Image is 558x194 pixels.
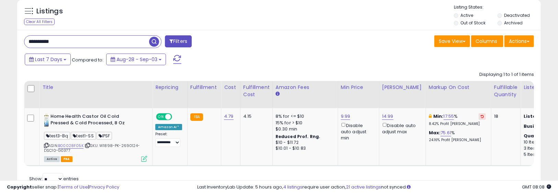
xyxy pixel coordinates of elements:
[44,156,60,162] span: All listings currently available for purchase on Amazon
[426,81,491,108] th: The percentage added to the cost of goods (COGS) that forms the calculator for Min & Max prices.
[429,113,486,126] div: %
[44,143,140,153] span: | SKU: W1898-PK-2690124-DSC10-G0377
[341,122,374,141] div: Disable auto adjust min
[341,84,376,91] div: Min Price
[155,132,182,147] div: Preset:
[524,113,555,119] b: Listed Price:
[97,132,112,140] span: IPSF
[460,12,473,18] label: Active
[276,140,333,146] div: $10 - $11.72
[346,184,381,190] a: 21 active listings
[224,113,234,120] a: 4.79
[276,126,333,132] div: $0.30 min
[58,143,83,149] a: B00028F05K
[165,35,192,47] button: Filters
[155,84,185,91] div: Repricing
[433,113,444,119] b: Min:
[71,132,96,140] span: test1-SS
[429,138,486,142] p: 24.16% Profit [PERSON_NAME]
[7,184,119,191] div: seller snap | |
[243,84,270,98] div: Fulfillment Cost
[276,91,280,97] small: Amazon Fees.
[190,84,218,91] div: Fulfillment
[44,132,70,140] span: test3-Bq
[51,113,134,128] b: Home Health Castor Oil Cold Pressed & Cold Processed, 8 Oz
[276,134,321,139] b: Reduced Prof. Rng.
[522,184,551,190] span: 2025-09-11 08:08 GMT
[504,35,534,47] button: Actions
[276,120,333,126] div: 15% for > $10
[72,57,103,63] span: Compared to:
[479,71,534,78] div: Displaying 1 to 1 of 1 items
[460,20,486,26] label: Out of Stock
[429,114,432,118] i: This overrides the store level min markup for this listing
[494,113,515,119] div: 18
[504,12,530,18] label: Deactivated
[243,113,267,119] div: 4.15
[224,84,237,91] div: Cost
[341,113,350,120] a: 9.99
[429,122,486,126] p: 8.42% Profit [PERSON_NAME]
[35,56,62,63] span: Last 7 Days
[429,129,441,136] b: Max:
[434,35,470,47] button: Save View
[382,122,421,135] div: Disable auto adjust max
[429,130,486,142] div: %
[476,38,497,45] span: Columns
[42,84,149,91] div: Title
[155,124,182,130] div: Amazon AI *
[29,175,79,182] span: Show: entries
[116,56,157,63] span: Aug-28 - Sep-03
[276,113,333,119] div: 8% for <= $10
[504,20,523,26] label: Archived
[444,113,454,120] a: 17.55
[197,184,551,191] div: Last InventoryLab Update: 5 hours ago, require user action, not synced.
[471,35,503,47] button: Columns
[44,113,49,127] img: 31EYk0PbxpL._SL40_.jpg
[24,19,55,25] div: Clear All Filters
[61,156,72,162] span: FBA
[157,114,165,120] span: ON
[89,184,119,190] a: Privacy Policy
[382,113,393,120] a: 14.99
[59,184,88,190] a: Terms of Use
[429,84,488,91] div: Markup on Cost
[7,184,32,190] strong: Copyright
[190,113,203,121] small: FBA
[44,113,147,161] div: ASIN:
[276,146,333,151] div: $10.01 - $10.83
[454,4,541,11] p: Listing States:
[106,54,166,65] button: Aug-28 - Sep-03
[171,114,182,120] span: OFF
[276,84,335,91] div: Amazon Fees
[36,7,63,16] h5: Listings
[382,84,423,91] div: [PERSON_NAME]
[440,129,451,136] a: 75.61
[481,115,484,118] i: Revert to store-level Min Markup
[283,184,302,190] a: 4 listings
[25,54,71,65] button: Last 7 Days
[494,84,518,98] div: Fulfillable Quantity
